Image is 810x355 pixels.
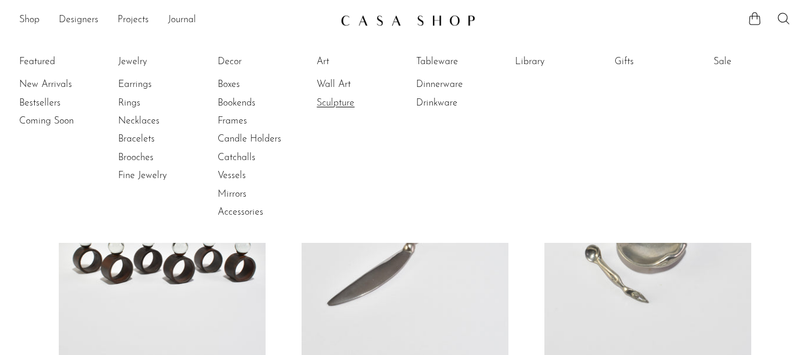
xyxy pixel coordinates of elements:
[118,133,208,146] a: Bracelets
[118,97,208,110] a: Rings
[19,78,109,91] a: New Arrivals
[19,115,109,128] a: Coming Soon
[118,169,208,182] a: Fine Jewelry
[615,53,704,76] ul: Gifts
[218,188,308,201] a: Mirrors
[317,78,406,91] a: Wall Art
[19,13,40,28] a: Shop
[118,13,149,28] a: Projects
[218,78,308,91] a: Boxes
[218,115,308,128] a: Frames
[218,97,308,110] a: Bookends
[19,10,331,31] nav: Desktop navigation
[59,13,98,28] a: Designers
[218,53,308,222] ul: Decor
[416,53,506,112] ul: Tableware
[218,151,308,164] a: Catchalls
[118,53,208,185] ul: Jewelry
[218,169,308,182] a: Vessels
[515,55,605,68] a: Library
[19,10,331,31] ul: NEW HEADER MENU
[218,133,308,146] a: Candle Holders
[317,97,406,110] a: Sculpture
[218,55,308,68] a: Decor
[168,13,196,28] a: Journal
[19,97,109,110] a: Bestsellers
[317,53,406,112] ul: Art
[118,151,208,164] a: Brooches
[118,78,208,91] a: Earrings
[218,206,308,219] a: Accessories
[317,55,406,68] a: Art
[416,97,506,110] a: Drinkware
[515,53,605,76] ul: Library
[118,115,208,128] a: Necklaces
[416,55,506,68] a: Tableware
[615,55,704,68] a: Gifts
[713,55,803,68] a: Sale
[713,53,803,76] ul: Sale
[118,55,208,68] a: Jewelry
[19,76,109,130] ul: Featured
[416,78,506,91] a: Dinnerware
